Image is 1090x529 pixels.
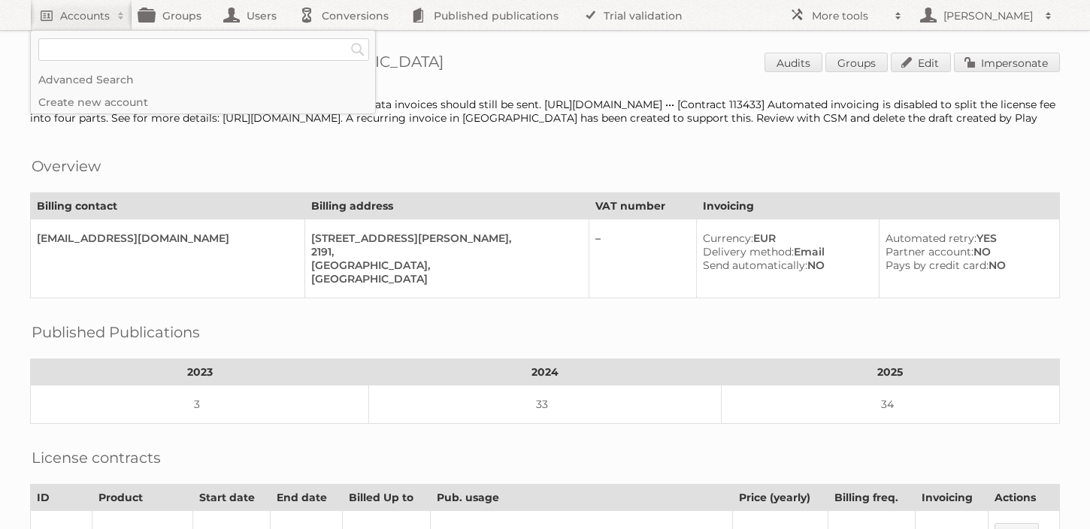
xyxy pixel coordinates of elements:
h2: [PERSON_NAME] [940,8,1037,23]
th: Billing contact [31,193,305,219]
div: NO [886,245,1047,258]
th: Billing address [304,193,589,219]
div: [GEOGRAPHIC_DATA], [311,258,577,272]
td: 34 [721,385,1059,424]
th: Invoicing [696,193,1059,219]
th: VAT number [589,193,696,219]
th: End date [271,485,342,511]
span: Partner account: [886,245,973,258]
span: Delivery method: [703,245,794,258]
h2: More tools [812,8,887,23]
div: Email [703,245,867,258]
a: Advanced Search [31,68,375,91]
input: Search [347,38,369,61]
span: Pays by credit card: [886,258,989,272]
div: EUR [703,231,867,245]
th: Pub. usage [430,485,732,511]
td: 3 [31,385,369,424]
span: Currency: [703,231,753,245]
th: Actions [988,485,1060,511]
th: Invoicing [915,485,988,511]
th: Price (yearly) [732,485,828,511]
div: NO [886,258,1047,272]
th: Start date [192,485,270,511]
a: Impersonate [954,53,1060,72]
th: 2023 [31,359,369,385]
h2: Accounts [60,8,110,23]
th: ID [31,485,92,511]
a: Edit [891,53,951,72]
a: Groups [825,53,888,72]
h1: Account 86724: [PERSON_NAME] [GEOGRAPHIC_DATA] [30,53,1060,75]
span: Automated retry: [886,231,976,245]
th: 2024 [369,359,721,385]
span: Send automatically: [703,258,807,272]
h2: License contracts [32,446,161,469]
div: [STREET_ADDRESS][PERSON_NAME], [311,231,577,245]
th: 2025 [721,359,1059,385]
th: Billing freq. [828,485,916,511]
div: 2191, [311,245,577,258]
div: [Contract 101577] Automated invoicing disabled to add services. Data invoices should still be sen... [30,98,1060,125]
td: – [589,219,696,298]
div: NO [703,258,867,272]
td: 33 [369,385,721,424]
div: [EMAIL_ADDRESS][DOMAIN_NAME] [37,231,292,245]
th: Billed Up to [342,485,430,511]
a: Audits [765,53,822,72]
h2: Published Publications [32,321,200,343]
a: Create new account [31,91,375,113]
th: Product [92,485,192,511]
div: YES [886,231,1047,245]
div: [GEOGRAPHIC_DATA] [311,272,577,286]
h2: Overview [32,155,101,177]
